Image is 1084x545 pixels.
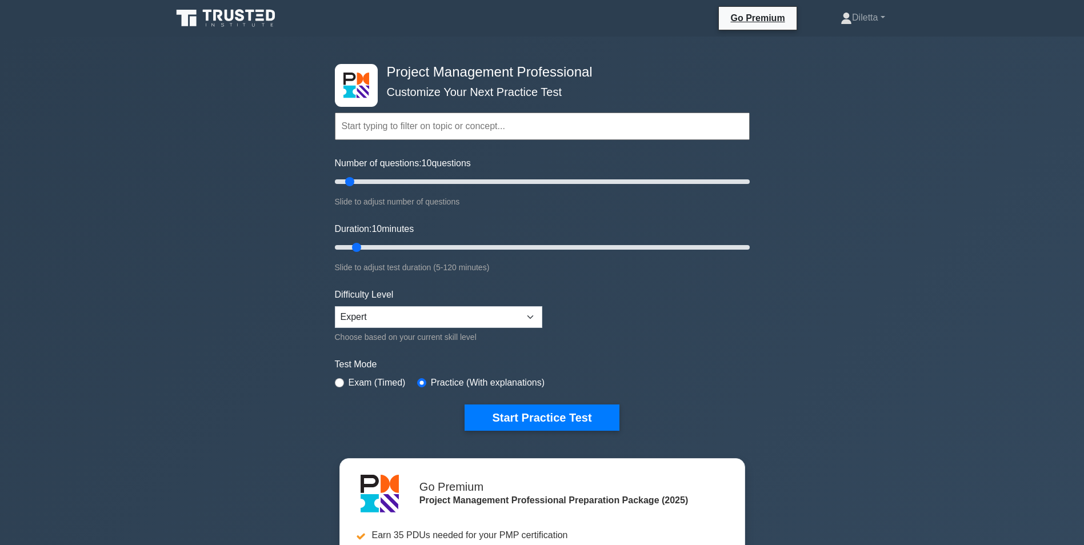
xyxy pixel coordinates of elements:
span: 10 [371,224,382,234]
a: Diletta [813,6,912,29]
label: Practice (With explanations) [431,376,545,390]
label: Exam (Timed) [349,376,406,390]
a: Go Premium [723,11,791,25]
div: Slide to adjust number of questions [335,195,750,209]
button: Start Practice Test [465,404,619,431]
span: 10 [422,158,432,168]
div: Slide to adjust test duration (5-120 minutes) [335,261,750,274]
input: Start typing to filter on topic or concept... [335,113,750,140]
label: Number of questions: questions [335,157,471,170]
label: Duration: minutes [335,222,414,236]
h4: Project Management Professional [382,64,694,81]
label: Difficulty Level [335,288,394,302]
label: Test Mode [335,358,750,371]
div: Choose based on your current skill level [335,330,542,344]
